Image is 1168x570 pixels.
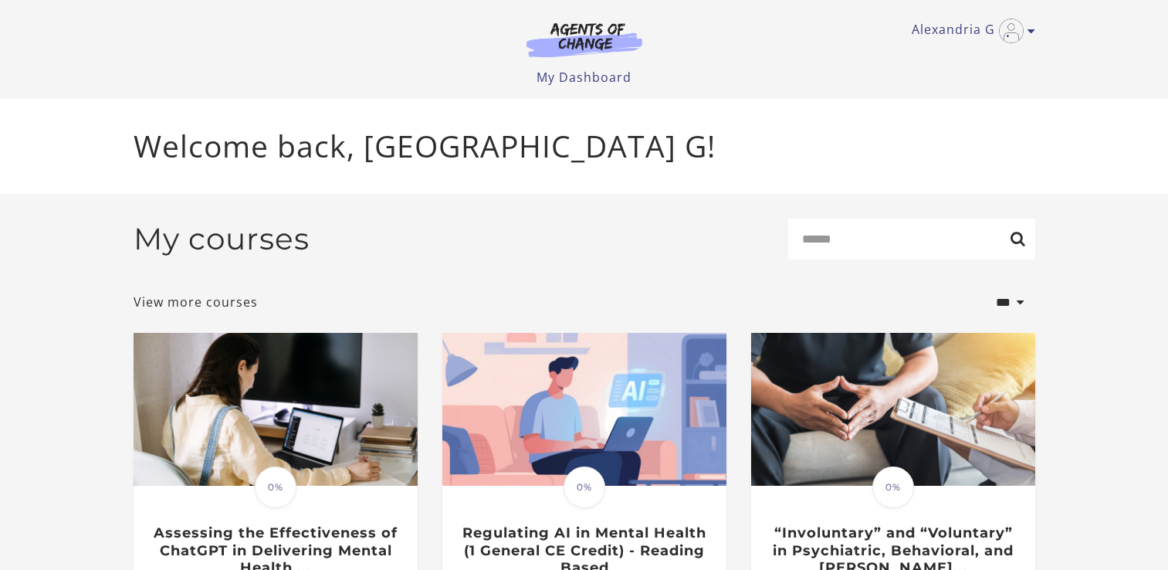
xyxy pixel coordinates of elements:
h2: My courses [134,221,310,257]
a: View more courses [134,293,258,311]
img: Agents of Change Logo [510,22,658,57]
span: 0% [872,467,914,508]
a: Toggle menu [912,19,1028,43]
span: 0% [255,467,296,508]
a: My Dashboard [537,69,631,86]
span: 0% [564,467,605,508]
p: Welcome back, [GEOGRAPHIC_DATA] G! [134,124,1035,169]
